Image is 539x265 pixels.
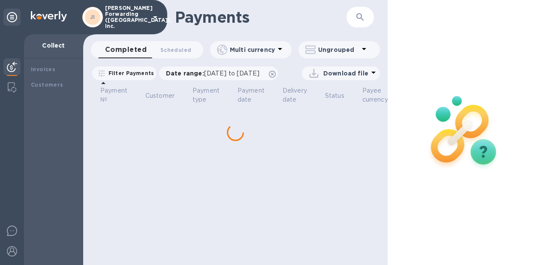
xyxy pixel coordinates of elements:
b: JI [90,14,95,20]
p: Status [325,91,344,100]
p: Filter Payments [105,69,154,77]
span: Payment № [100,86,139,104]
p: Ungrouped [318,45,359,54]
span: [DATE] to [DATE] [204,70,259,77]
span: Customer [145,91,186,100]
p: Payee currency [362,86,388,104]
p: Date range : [166,69,264,78]
p: Delivery date [283,86,307,104]
span: Scheduled [160,45,191,54]
img: Logo [31,11,67,21]
span: Payment date [238,86,276,104]
p: Multi currency [230,45,275,54]
p: Payment type [193,86,220,104]
span: Payee currency [362,86,399,104]
p: Payment date [238,86,265,104]
b: Invoices [31,66,55,72]
p: Customer [145,91,175,100]
span: Status [325,91,355,100]
div: Unpin categories [3,9,21,26]
p: [PERSON_NAME] Forwarding ([GEOGRAPHIC_DATA]), Inc. [105,5,148,29]
span: Payment type [193,86,231,104]
b: Customers [31,81,63,88]
p: Collect [31,41,76,50]
div: Date range:[DATE] to [DATE] [159,66,278,80]
span: Delivery date [283,86,318,104]
span: Completed [105,44,147,56]
p: Download file [323,69,368,78]
p: Payment № [100,86,127,104]
h1: Payments [175,8,346,26]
